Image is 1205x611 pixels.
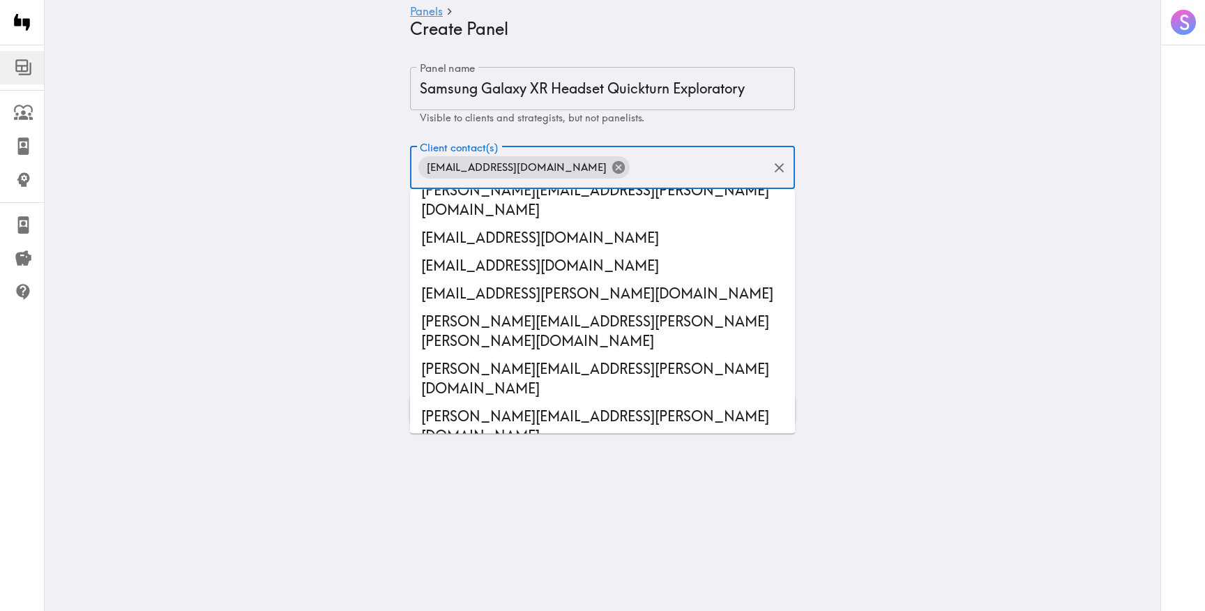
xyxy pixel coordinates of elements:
[410,252,795,280] li: [EMAIL_ADDRESS][DOMAIN_NAME]
[410,19,784,39] h4: Create Panel
[418,158,615,178] span: [EMAIL_ADDRESS][DOMAIN_NAME]
[410,308,795,356] li: [PERSON_NAME][EMAIL_ADDRESS][PERSON_NAME][PERSON_NAME][DOMAIN_NAME]
[768,157,790,179] button: Clear
[8,8,36,36] img: Instapanel
[410,225,795,252] li: [EMAIL_ADDRESS][DOMAIN_NAME]
[420,112,644,124] span: Visible to clients and strategists, but not panelists.
[410,280,795,308] li: [EMAIL_ADDRESS][PERSON_NAME][DOMAIN_NAME]
[410,403,795,451] li: [PERSON_NAME][EMAIL_ADDRESS][PERSON_NAME][DOMAIN_NAME]
[420,140,498,156] label: Client contact(s)
[410,356,795,403] li: [PERSON_NAME][EMAIL_ADDRESS][PERSON_NAME][DOMAIN_NAME]
[1179,10,1190,35] span: S
[418,156,630,179] div: [EMAIL_ADDRESS][DOMAIN_NAME]
[420,61,476,76] label: Panel name
[410,6,443,19] a: Panels
[410,177,795,225] li: [PERSON_NAME][EMAIL_ADDRESS][PERSON_NAME][DOMAIN_NAME]
[1169,8,1197,36] button: S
